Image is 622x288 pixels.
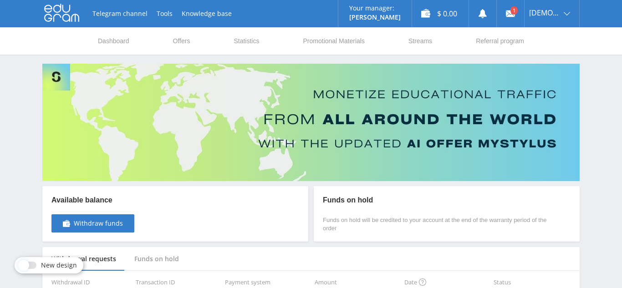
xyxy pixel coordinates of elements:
a: Referral program [475,27,525,55]
p: Available balance [51,195,134,205]
p: Your manager: [349,5,401,12]
div: Funds on hold [125,247,188,271]
p: [PERSON_NAME] [349,14,401,21]
a: Promotional Materials [302,27,366,55]
a: Streams [408,27,433,55]
a: Withdraw funds [51,214,134,232]
a: Dashboard [97,27,130,55]
p: Funds on hold will be credited to your account at the end of the warranty period of the order [323,216,552,232]
p: Funds on hold [323,195,552,205]
span: [DEMOGRAPHIC_DATA] [529,9,561,16]
img: Banner [42,64,580,181]
a: Offers [172,27,191,55]
a: Statistics [233,27,260,55]
div: Withdrawal requests [42,247,125,271]
span: Withdraw funds [74,220,123,227]
span: New design [41,262,77,269]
